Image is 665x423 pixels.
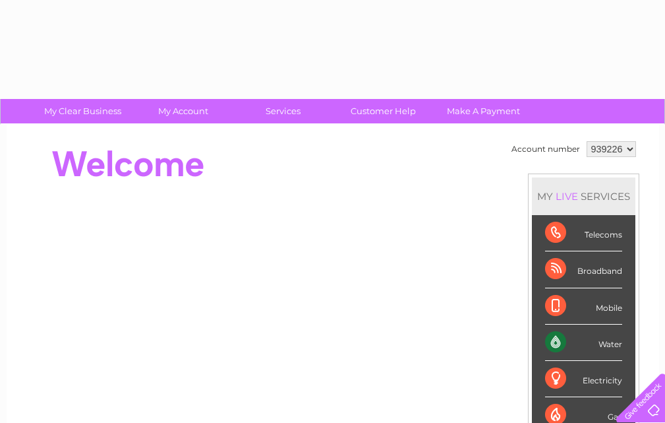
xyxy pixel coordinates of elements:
[508,138,583,160] td: Account number
[545,288,622,325] div: Mobile
[329,99,438,123] a: Customer Help
[545,361,622,397] div: Electricity
[429,99,538,123] a: Make A Payment
[129,99,237,123] a: My Account
[545,251,622,288] div: Broadband
[28,99,137,123] a: My Clear Business
[532,178,635,215] div: MY SERVICES
[553,190,581,203] div: LIVE
[545,325,622,361] div: Water
[545,215,622,251] div: Telecoms
[229,99,337,123] a: Services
